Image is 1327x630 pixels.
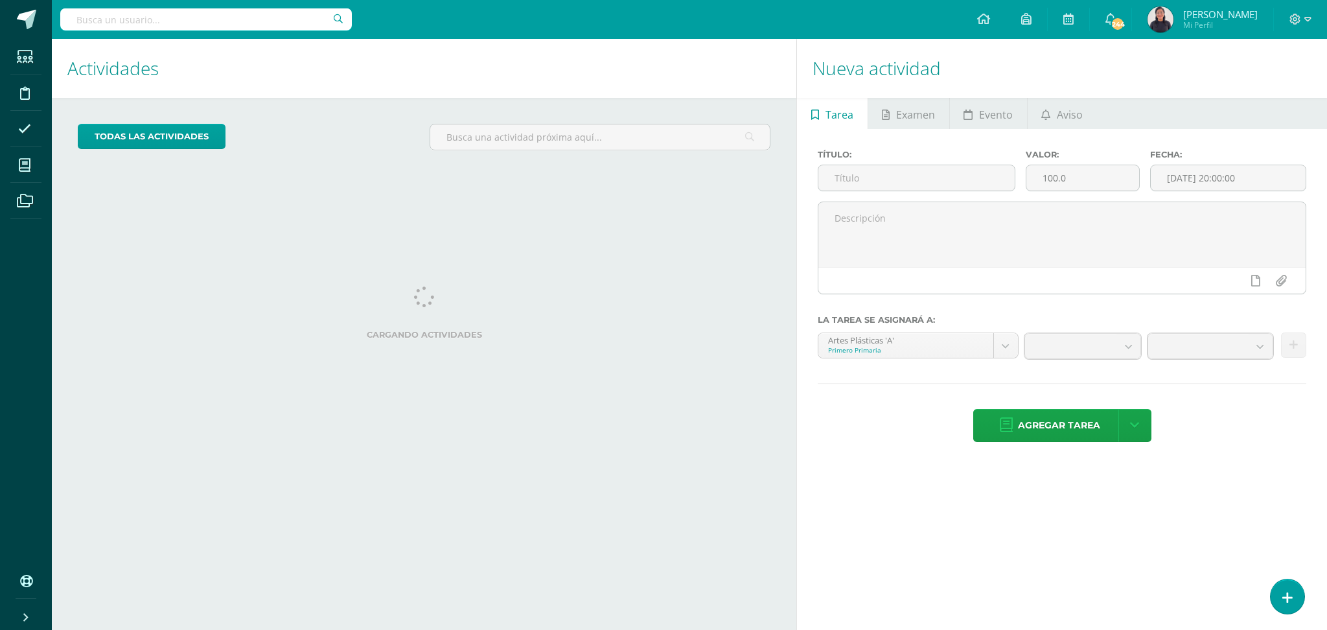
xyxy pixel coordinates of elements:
span: Agregar tarea [1018,410,1100,441]
a: Tarea [797,98,867,129]
div: Primero Primaria [828,345,983,355]
input: Busca un usuario... [60,8,352,30]
label: Valor: [1026,150,1140,159]
a: Examen [868,98,949,129]
img: 67078d01e56025b9630a76423ab6604b.png [1148,6,1173,32]
label: Cargando actividades [78,330,770,340]
input: Título [818,165,1015,191]
label: Título: [818,150,1015,159]
a: Artes Plásticas 'A'Primero Primaria [818,333,1017,358]
label: Fecha: [1150,150,1306,159]
span: Examen [896,99,935,130]
span: Evento [979,99,1013,130]
span: [PERSON_NAME] [1183,8,1258,21]
a: Evento [950,98,1027,129]
a: todas las Actividades [78,124,225,149]
span: Mi Perfil [1183,19,1258,30]
label: La tarea se asignará a: [818,315,1306,325]
a: Aviso [1028,98,1097,129]
h1: Actividades [67,39,781,98]
input: Fecha de entrega [1151,165,1306,191]
span: Tarea [825,99,853,130]
span: Aviso [1057,99,1083,130]
input: Puntos máximos [1026,165,1139,191]
span: 244 [1111,17,1125,31]
div: Artes Plásticas 'A' [828,333,983,345]
input: Busca una actividad próxima aquí... [430,124,770,150]
h1: Nueva actividad [813,39,1311,98]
